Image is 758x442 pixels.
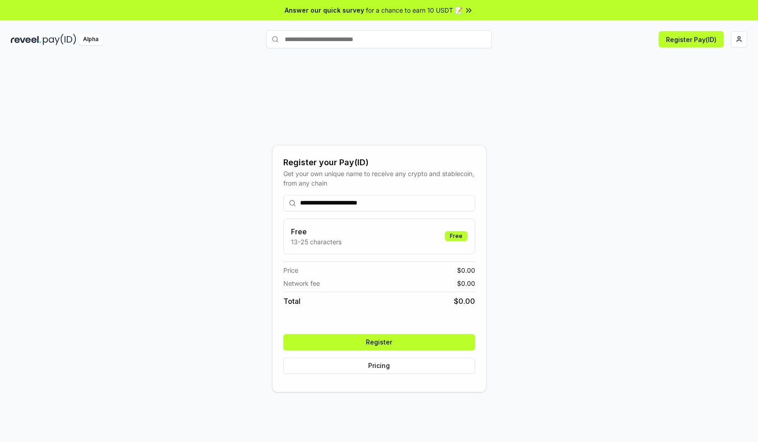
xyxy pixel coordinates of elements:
div: Get your own unique name to receive any crypto and stablecoin, from any chain [283,169,475,188]
span: Price [283,265,298,275]
span: Total [283,296,300,307]
button: Register [283,334,475,350]
span: Network fee [283,279,320,288]
span: $ 0.00 [454,296,475,307]
img: pay_id [43,34,76,45]
div: Free [445,231,467,241]
h3: Free [291,226,342,237]
span: $ 0.00 [457,265,475,275]
img: reveel_dark [11,34,41,45]
span: for a chance to earn 10 USDT 📝 [366,5,462,15]
div: Alpha [78,34,103,45]
p: 13-25 characters [291,237,342,247]
span: $ 0.00 [457,279,475,288]
button: Pricing [283,358,475,374]
button: Register Pay(ID) [659,31,724,47]
span: Answer our quick survey [285,5,364,15]
div: Register your Pay(ID) [283,156,475,169]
